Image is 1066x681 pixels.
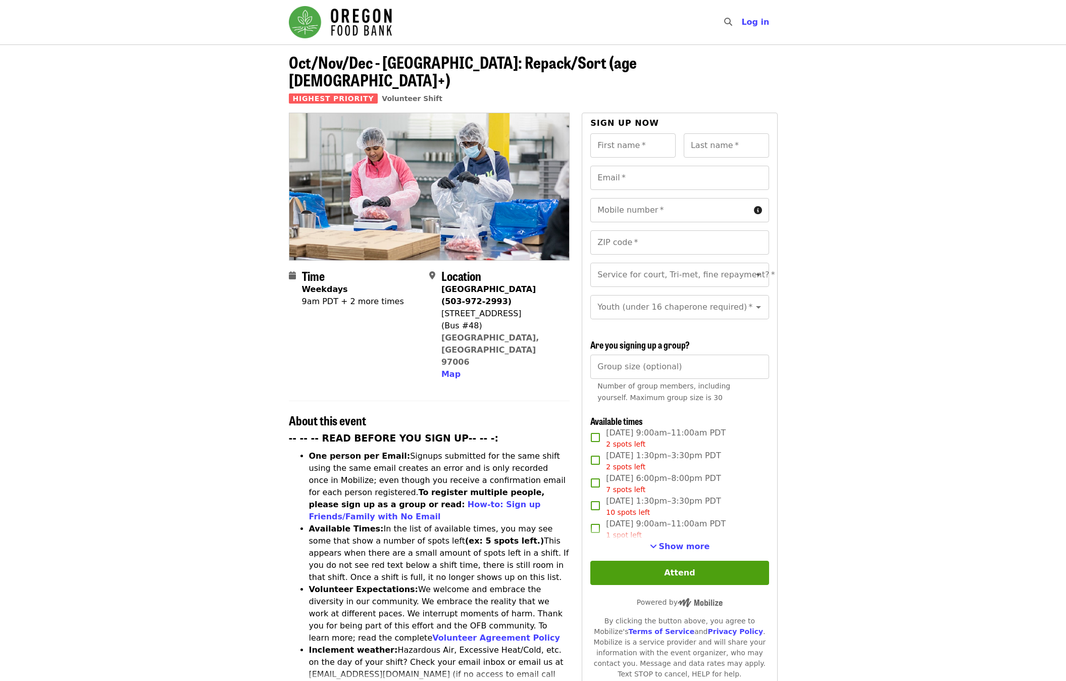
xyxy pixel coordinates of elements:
[606,440,645,448] span: 2 spots left
[441,320,562,332] div: (Bus #48)
[432,633,560,643] a: Volunteer Agreement Policy
[659,542,710,551] span: Show more
[606,427,726,450] span: [DATE] 9:00am–11:00am PDT
[606,472,721,495] span: [DATE] 6:00pm–8:00pm PDT
[302,284,348,294] strong: Weekdays
[751,300,766,314] button: Open
[289,433,499,444] strong: -- -- -- READ BEFORE YOU SIGN UP-- -- -:
[441,308,562,320] div: [STREET_ADDRESS]
[590,561,769,585] button: Attend
[597,382,730,402] span: Number of group members, including yourself. Maximum group size is 30
[289,113,570,260] img: Oct/Nov/Dec - Beaverton: Repack/Sort (age 10+) organized by Oregon Food Bank
[628,627,694,636] a: Terms of Service
[637,598,723,606] span: Powered by
[590,198,749,222] input: Mobile number
[606,518,726,541] span: [DATE] 9:00am–11:00am PDT
[309,524,384,533] strong: Available Times:
[724,17,732,27] i: search icon
[590,133,676,158] input: First name
[289,271,296,280] i: calendar icon
[309,450,570,523] li: Signups submitted for the same shift using the same email creates an error and is only recorded o...
[441,368,461,380] button: Map
[441,369,461,379] span: Map
[751,268,766,282] button: Open
[733,12,777,32] button: Log in
[309,523,570,583] li: In the list of available times, you may see some that show a number of spots left This appears wh...
[309,488,545,509] strong: To register multiple people, please sign up as a group or read:
[606,508,650,516] span: 10 spots left
[606,531,642,539] span: 1 spot left
[754,206,762,215] i: circle-info icon
[590,230,769,255] input: ZIP code
[590,118,659,128] span: Sign up now
[302,296,404,308] div: 9am PDT + 2 more times
[606,450,721,472] span: [DATE] 1:30pm–3:30pm PDT
[309,451,411,461] strong: One person per Email:
[429,271,435,280] i: map-marker-alt icon
[606,463,645,471] span: 2 spots left
[738,10,746,34] input: Search
[590,166,769,190] input: Email
[684,133,769,158] input: Last name
[309,583,570,644] li: We welcome and embrace the diversity in our community. We embrace the reality that we work at dif...
[590,414,643,427] span: Available times
[289,93,378,104] span: Highest Priority
[289,6,392,38] img: Oregon Food Bank - Home
[302,267,325,284] span: Time
[465,536,544,546] strong: (ex: 5 spots left.)
[441,284,536,306] strong: [GEOGRAPHIC_DATA] (503-972-2993)
[650,541,710,553] button: See more timeslots
[382,94,442,103] a: Volunteer Shift
[289,50,637,91] span: Oct/Nov/Dec - [GEOGRAPHIC_DATA]: Repack/Sort (age [DEMOGRAPHIC_DATA]+)
[606,495,721,518] span: [DATE] 1:30pm–3:30pm PDT
[289,411,366,429] span: About this event
[678,598,723,607] img: Powered by Mobilize
[606,485,645,494] span: 7 spots left
[590,616,769,679] div: By clicking the button above, you agree to Mobilize's and . Mobilize is a service provider and wi...
[590,355,769,379] input: [object Object]
[309,645,398,655] strong: Inclement weather:
[309,500,541,521] a: How-to: Sign up Friends/Family with No Email
[590,338,690,351] span: Are you signing up a group?
[707,627,763,636] a: Privacy Policy
[441,333,539,367] a: [GEOGRAPHIC_DATA], [GEOGRAPHIC_DATA] 97006
[741,17,769,27] span: Log in
[441,267,481,284] span: Location
[309,585,419,594] strong: Volunteer Expectations:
